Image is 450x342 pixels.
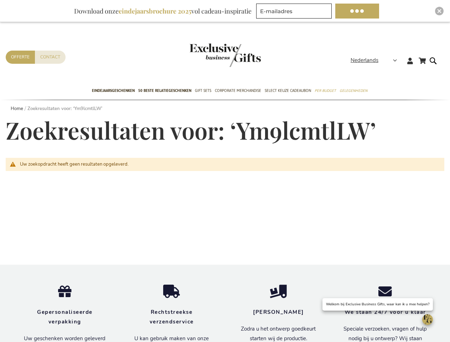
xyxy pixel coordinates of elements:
img: Exclusive Business gifts logo [190,43,261,67]
div: Download onze vol cadeau-inspiratie [71,4,255,19]
div: Nederlands [351,56,402,64]
strong: [PERSON_NAME] [253,309,304,316]
span: Per Budget [315,87,336,94]
strong: We staan 24/7 voor u klaar [345,309,426,316]
span: Gift Sets [195,87,211,94]
a: store logo [190,43,225,67]
span: 50 beste relatiegeschenken [138,87,191,94]
a: Home [11,105,23,112]
img: Close [437,9,441,13]
a: Offerte [6,51,35,64]
input: E-mailadres [256,4,332,19]
span: Gelegenheden [340,87,367,94]
strong: Gepersonaliseerde verpakking [37,309,93,325]
span: Nederlands [351,56,378,64]
span: Select Keuze Cadeaubon [265,87,311,94]
div: Uw zoekopdracht heeft geen resultaten opgeleverd. [20,162,437,167]
span: Corporate Merchandise [215,87,261,94]
span: Zoekresultaten voor: ‘Ym9lcmtlLW’ [6,115,376,145]
strong: Rechtstreekse verzendservice [150,309,194,325]
a: Contact [35,51,66,64]
form: marketing offers and promotions [256,4,334,21]
span: Eindejaarsgeschenken [92,87,135,94]
div: Close [435,7,444,15]
b: eindejaarsbrochure 2025 [119,7,191,15]
strong: Zoekresultaten voor: ‘Ym9lcmtlLW’ [27,105,102,112]
button: Brochure downloaden [335,4,379,19]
